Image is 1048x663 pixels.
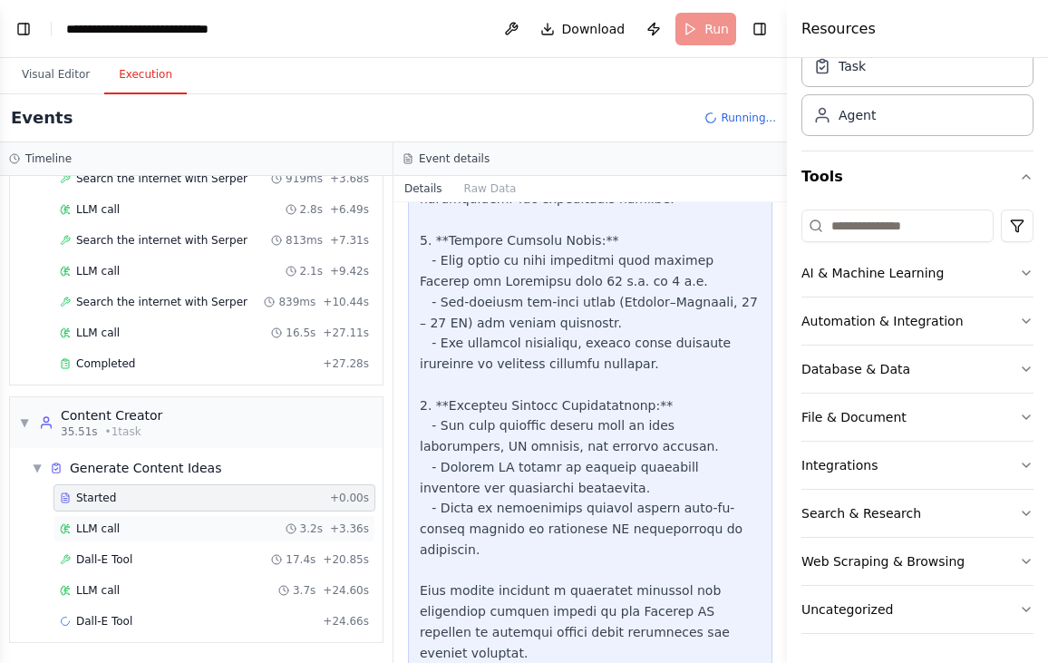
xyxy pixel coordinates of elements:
[76,202,120,217] span: LLM call
[76,295,247,309] span: Search the internet with Serper
[330,202,369,217] span: + 6.49s
[61,424,98,439] span: 35.51s
[323,326,369,340] span: + 27.11s
[70,459,221,477] span: Generate Content Ideas
[330,522,369,536] span: + 3.36s
[76,171,247,186] span: Search the internet with Serper
[839,106,876,124] div: Agent
[293,583,315,598] span: 3.7s
[801,600,893,619] div: Uncategorized
[76,356,135,371] span: Completed
[453,176,528,201] button: Raw Data
[801,408,907,426] div: File & Document
[300,522,323,536] span: 3.2s
[76,326,120,340] span: LLM call
[76,614,132,629] span: Dall-E Tool
[721,111,776,125] span: Running...
[801,346,1033,393] button: Database & Data
[801,360,910,378] div: Database & Data
[300,264,323,278] span: 2.1s
[300,202,323,217] span: 2.8s
[76,491,116,505] span: Started
[66,20,266,38] nav: breadcrumb
[286,233,323,248] span: 813ms
[76,233,247,248] span: Search the internet with Serper
[393,176,453,201] button: Details
[286,326,315,340] span: 16.5s
[801,456,878,474] div: Integrations
[323,356,369,371] span: + 27.28s
[11,105,73,131] h2: Events
[801,297,1033,345] button: Automation & Integration
[32,461,43,475] span: ▼
[330,264,369,278] span: + 9.42s
[747,16,772,42] button: Hide right sidebar
[533,13,633,45] button: Download
[801,38,1033,151] div: Crew
[801,249,1033,297] button: AI & Machine Learning
[105,424,141,439] span: • 1 task
[323,583,369,598] span: + 24.60s
[76,522,120,536] span: LLM call
[278,295,315,309] span: 839ms
[19,415,30,430] span: ▼
[286,552,315,567] span: 17.4s
[76,583,120,598] span: LLM call
[801,538,1033,585] button: Web Scraping & Browsing
[801,552,965,570] div: Web Scraping & Browsing
[323,295,369,309] span: + 10.44s
[801,394,1033,441] button: File & Document
[801,586,1033,633] button: Uncategorized
[104,56,187,94] button: Execution
[839,57,866,75] div: Task
[330,491,369,505] span: + 0.00s
[330,233,369,248] span: + 7.31s
[11,16,36,42] button: Show left sidebar
[76,264,120,278] span: LLM call
[7,56,104,94] button: Visual Editor
[801,18,876,40] h4: Resources
[801,504,921,522] div: Search & Research
[801,442,1033,489] button: Integrations
[562,20,626,38] span: Download
[330,171,369,186] span: + 3.68s
[25,151,72,166] h3: Timeline
[76,552,132,567] span: Dall-E Tool
[801,312,964,330] div: Automation & Integration
[61,406,162,424] div: Content Creator
[286,171,323,186] span: 919ms
[323,614,369,629] span: + 24.66s
[801,490,1033,537] button: Search & Research
[801,264,944,282] div: AI & Machine Learning
[801,202,1033,648] div: Tools
[419,151,490,166] h3: Event details
[323,552,369,567] span: + 20.85s
[801,151,1033,202] button: Tools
